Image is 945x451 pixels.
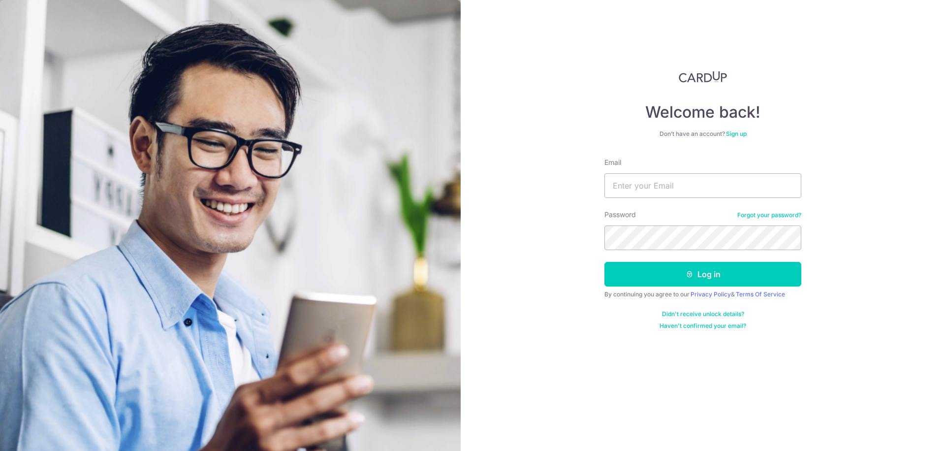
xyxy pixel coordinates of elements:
a: Haven't confirmed your email? [660,322,746,330]
label: Email [604,158,621,167]
div: By continuing you agree to our & [604,290,801,298]
button: Log in [604,262,801,287]
a: Sign up [726,130,747,137]
div: Don’t have an account? [604,130,801,138]
a: Forgot your password? [737,211,801,219]
a: Terms Of Service [736,290,785,298]
a: Privacy Policy [691,290,731,298]
input: Enter your Email [604,173,801,198]
img: CardUp Logo [679,71,727,83]
label: Password [604,210,636,220]
h4: Welcome back! [604,102,801,122]
a: Didn't receive unlock details? [662,310,744,318]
